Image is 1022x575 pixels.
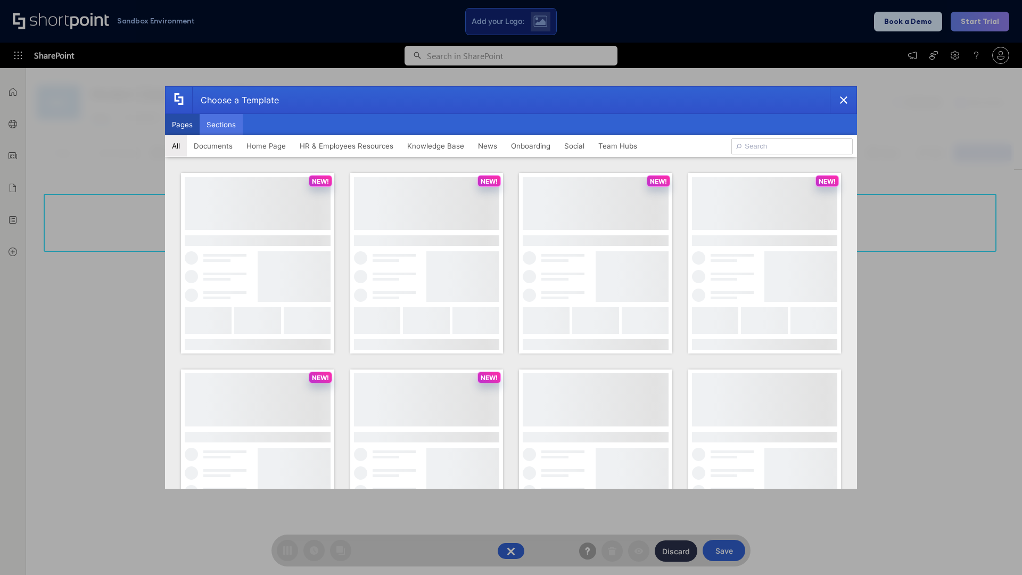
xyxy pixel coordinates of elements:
[312,177,329,185] p: NEW!
[471,135,504,157] button: News
[200,114,243,135] button: Sections
[481,374,498,382] p: NEW!
[192,87,279,113] div: Choose a Template
[165,86,857,489] div: template selector
[312,374,329,382] p: NEW!
[591,135,644,157] button: Team Hubs
[650,177,667,185] p: NEW!
[557,135,591,157] button: Social
[400,135,471,157] button: Knowledge Base
[187,135,240,157] button: Documents
[165,135,187,157] button: All
[731,138,853,154] input: Search
[969,524,1022,575] iframe: Chat Widget
[819,177,836,185] p: NEW!
[240,135,293,157] button: Home Page
[165,114,200,135] button: Pages
[481,177,498,185] p: NEW!
[293,135,400,157] button: HR & Employees Resources
[504,135,557,157] button: Onboarding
